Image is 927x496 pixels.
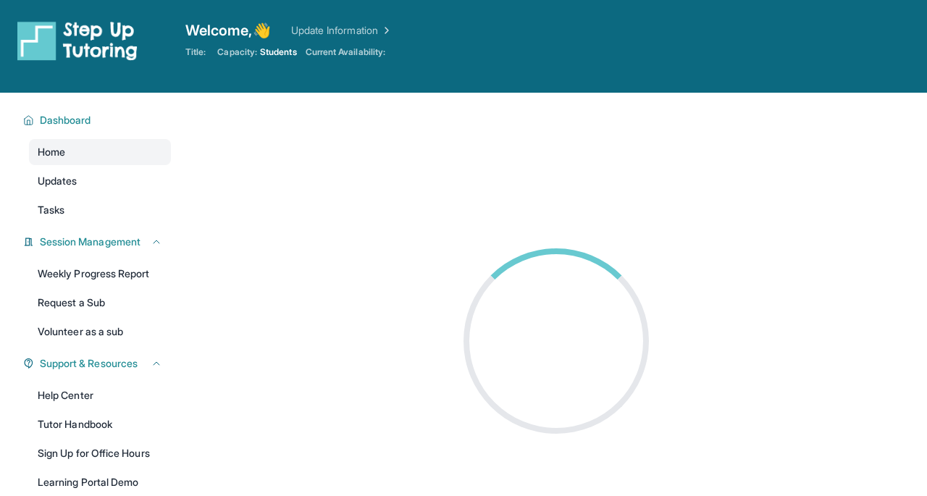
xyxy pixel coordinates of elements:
button: Dashboard [34,113,162,127]
span: Home [38,145,65,159]
button: Support & Resources [34,356,162,371]
span: Welcome, 👋 [185,20,271,41]
span: Tasks [38,203,64,217]
span: Dashboard [40,113,91,127]
img: logo [17,20,138,61]
a: Tasks [29,197,171,223]
a: Request a Sub [29,290,171,316]
img: Chevron Right [378,23,393,38]
a: Home [29,139,171,165]
span: Support & Resources [40,356,138,371]
span: Session Management [40,235,140,249]
a: Learning Portal Demo [29,469,171,495]
span: Capacity: [217,46,257,58]
span: Students [260,46,297,58]
a: Tutor Handbook [29,411,171,437]
span: Current Availability: [306,46,385,58]
button: Session Management [34,235,162,249]
a: Sign Up for Office Hours [29,440,171,466]
a: Volunteer as a sub [29,319,171,345]
a: Update Information [291,23,393,38]
span: Updates [38,174,77,188]
a: Weekly Progress Report [29,261,171,287]
a: Help Center [29,382,171,408]
span: Title: [185,46,206,58]
a: Updates [29,168,171,194]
